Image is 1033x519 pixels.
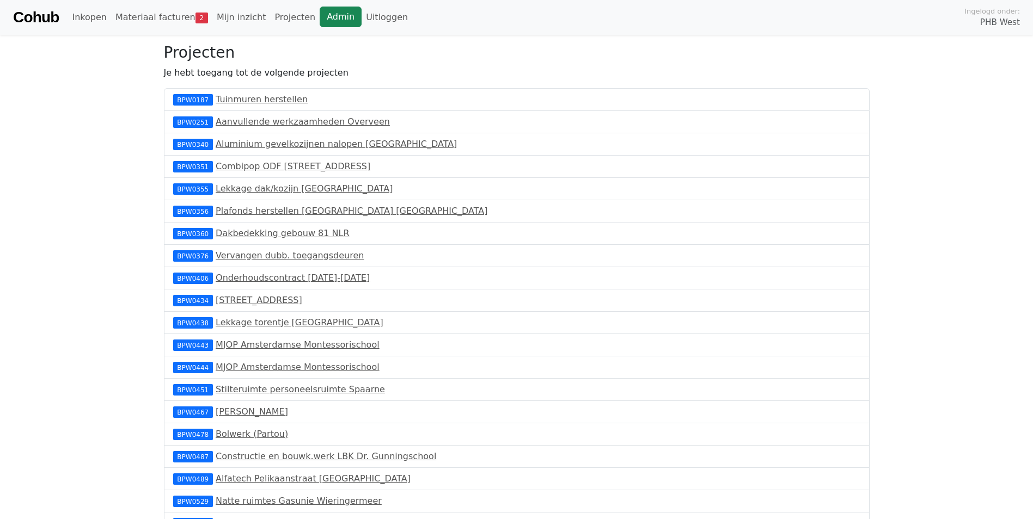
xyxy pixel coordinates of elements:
[173,406,213,417] div: BPW0467
[173,250,213,261] div: BPW0376
[173,94,213,105] div: BPW0187
[216,362,380,372] a: MJOP Amsterdamse Montessorischool
[216,273,370,283] a: Onderhoudscontract [DATE]-[DATE]
[216,384,385,394] a: Stilteruimte personeelsruimte Spaarne
[216,94,308,104] a: Tuinmuren herstellen
[173,496,213,506] div: BPW0529
[216,451,436,461] a: Constructie en bouwk.werk LBK Dr. Gunningschool
[216,139,457,149] a: Aluminium gevelkozijnen nalopen [GEOGRAPHIC_DATA]
[111,7,212,28] a: Materiaal facturen2
[173,206,213,217] div: BPW0356
[216,496,382,506] a: Natte ruimtes Gasunie Wieringermeer
[173,161,213,172] div: BPW0351
[173,429,213,440] div: BPW0478
[216,206,487,216] a: Plafonds herstellen [GEOGRAPHIC_DATA] [GEOGRAPHIC_DATA]
[216,183,393,194] a: Lekkage dak/kozijn [GEOGRAPHIC_DATA]
[173,273,213,283] div: BPW0406
[173,473,213,484] div: BPW0489
[216,295,302,305] a: [STREET_ADDRESS]
[173,116,213,127] div: BPW0251
[173,228,213,239] div: BPW0360
[173,317,213,328] div: BPW0438
[173,362,213,373] div: BPW0444
[320,7,362,27] a: Admin
[216,429,288,439] a: Bolwerk (Partou)
[980,16,1020,29] span: PHB West
[68,7,111,28] a: Inkopen
[173,451,213,462] div: BPW0487
[216,317,383,328] a: Lekkage torentje [GEOGRAPHIC_DATA]
[216,250,364,261] a: Vervangen dubb. toegangsdeuren
[173,384,213,395] div: BPW0451
[13,4,59,30] a: Cohub
[216,406,288,417] a: [PERSON_NAME]
[173,339,213,350] div: BPW0443
[173,183,213,194] div: BPW0355
[216,161,370,171] a: Combipop ODF [STREET_ADDRESS]
[164,66,870,79] p: Je hebt toegang tot de volgende projecten
[173,295,213,306] div: BPW0434
[173,139,213,150] div: BPW0340
[195,13,208,23] span: 2
[212,7,271,28] a: Mijn inzicht
[362,7,412,28] a: Uitloggen
[216,228,349,238] a: Dakbedekking gebouw 81 NLR
[164,44,870,62] h3: Projecten
[216,116,390,127] a: Aanvullende werkzaamheden Overveen
[270,7,320,28] a: Projecten
[964,6,1020,16] span: Ingelogd onder:
[216,473,411,484] a: Alfatech Pelikaanstraat [GEOGRAPHIC_DATA]
[216,339,380,350] a: MJOP Amsterdamse Montessorischool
